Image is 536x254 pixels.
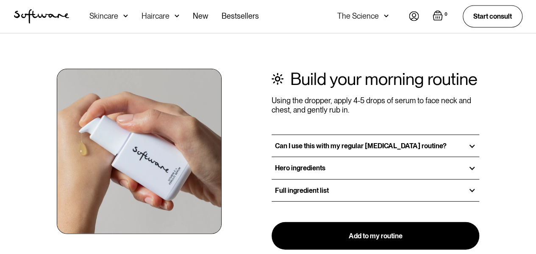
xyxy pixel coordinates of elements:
a: Open empty cart [433,11,449,23]
h3: Hero ingredients [275,164,325,172]
img: arrow down [123,12,128,20]
a: home [14,9,69,24]
div: The Science [337,12,379,20]
strong: Can I use this with my regular [MEDICAL_DATA] routine? [275,142,447,150]
h2: Build your morning routine [290,69,478,89]
a: Start consult [463,6,522,27]
a: Add to my routine [272,222,480,250]
img: Software Logo [14,9,69,24]
p: Using the dropper, apply 4-5 drops of serum to face neck and chest, and gently rub in. [272,96,480,114]
div: 0 [443,11,449,18]
img: arrow down [384,12,389,20]
img: arrow down [175,12,179,20]
div: Haircare [142,12,169,20]
div: Skincare [89,12,118,20]
h3: Full ingredient list [275,186,329,195]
